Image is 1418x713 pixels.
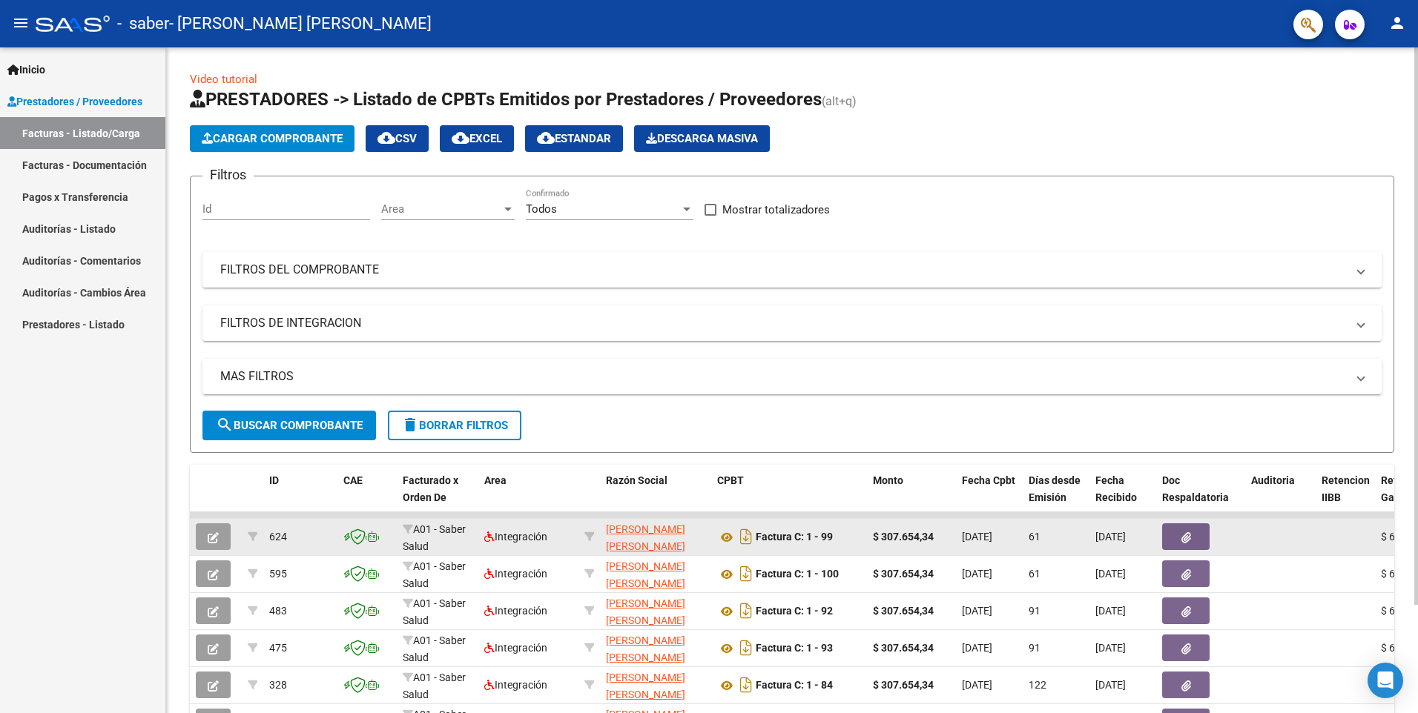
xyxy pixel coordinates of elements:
strong: Factura C: 1 - 84 [756,680,833,692]
strong: $ 307.654,34 [873,679,934,691]
mat-icon: cloud_download [537,129,555,147]
span: 122 [1029,679,1046,691]
mat-expansion-panel-header: FILTROS DEL COMPROBANTE [202,252,1382,288]
span: (alt+q) [822,94,857,108]
span: [DATE] [962,531,992,543]
span: A01 - Saber Salud [403,560,466,589]
strong: $ 307.654,34 [873,531,934,543]
datatable-header-cell: CAE [337,465,397,530]
span: A01 - Saber Salud [403,523,466,552]
mat-icon: cloud_download [377,129,395,147]
span: [PERSON_NAME] [PERSON_NAME] [606,523,685,552]
datatable-header-cell: Area [478,465,578,530]
span: 483 [269,605,287,617]
span: - saber [117,7,169,40]
strong: Factura C: 1 - 93 [756,643,833,654]
span: 61 [1029,568,1041,580]
button: Cargar Comprobante [190,125,354,152]
i: Descargar documento [736,636,756,660]
span: [PERSON_NAME] [PERSON_NAME] [606,671,685,700]
span: Integración [484,679,547,691]
i: Descargar documento [736,599,756,623]
span: Fecha Recibido [1095,474,1137,503]
span: [DATE] [962,642,992,654]
mat-panel-title: FILTROS DEL COMPROBANTE [220,262,1346,278]
span: ID [269,474,279,486]
span: Facturado x Orden De [403,474,458,503]
mat-icon: delete [401,416,419,434]
strong: Factura C: 1 - 99 [756,531,833,543]
span: Prestadores / Proveedores [7,93,142,110]
datatable-header-cell: Doc Respaldatoria [1156,465,1245,530]
mat-icon: cloud_download [452,129,469,147]
span: 91 [1029,642,1041,654]
span: 475 [269,642,287,654]
datatable-header-cell: Fecha Recibido [1089,465,1156,530]
div: 27301463737 [606,632,705,663]
div: Open Intercom Messenger [1368,663,1403,698]
span: Cargar Comprobante [202,132,343,145]
span: Buscar Comprobante [216,419,363,432]
span: 328 [269,679,287,691]
strong: $ 307.654,34 [873,642,934,654]
span: Fecha Cpbt [962,474,1015,486]
span: 91 [1029,605,1041,617]
span: Inicio [7,62,45,78]
mat-expansion-panel-header: FILTROS DE INTEGRACION [202,305,1382,341]
span: [DATE] [962,605,992,617]
span: Area [381,202,501,216]
span: Borrar Filtros [401,419,508,432]
datatable-header-cell: Monto [867,465,956,530]
span: CSV [377,132,417,145]
span: 61 [1029,531,1041,543]
span: Retencion IIBB [1322,474,1370,503]
span: A01 - Saber Salud [403,671,466,700]
mat-expansion-panel-header: MAS FILTROS [202,359,1382,394]
span: Integración [484,605,547,617]
span: EXCEL [452,132,502,145]
button: Descarga Masiva [634,125,770,152]
mat-icon: menu [12,14,30,32]
mat-panel-title: FILTROS DE INTEGRACION [220,315,1346,331]
h3: Filtros [202,165,254,185]
span: Días desde Emisión [1029,474,1081,503]
i: Descargar documento [736,673,756,697]
span: Integración [484,531,547,543]
button: Borrar Filtros [388,411,521,440]
button: Buscar Comprobante [202,411,376,440]
div: 27301463737 [606,521,705,552]
span: CPBT [717,474,744,486]
mat-panel-title: MAS FILTROS [220,368,1346,385]
datatable-header-cell: CPBT [711,465,867,530]
span: Doc Respaldatoria [1162,474,1229,503]
datatable-header-cell: Auditoria [1245,465,1316,530]
span: [DATE] [1095,642,1126,654]
div: 27301463737 [606,595,705,626]
div: 27301463737 [606,669,705,700]
span: Auditoria [1251,474,1295,486]
span: Descarga Masiva [646,132,758,145]
datatable-header-cell: Razón Social [600,465,711,530]
span: [DATE] [1095,679,1126,691]
span: Todos [526,202,557,216]
span: CAE [343,474,363,486]
span: [PERSON_NAME] [PERSON_NAME] [606,560,685,589]
span: A01 - Saber Salud [403,634,466,663]
span: Razón Social [606,474,667,486]
span: [DATE] [1095,568,1126,580]
button: Estandar [525,125,623,152]
span: Area [484,474,507,486]
datatable-header-cell: Facturado x Orden De [397,465,478,530]
datatable-header-cell: Retencion IIBB [1316,465,1375,530]
button: EXCEL [440,125,514,152]
mat-icon: search [216,416,234,434]
i: Descargar documento [736,562,756,586]
span: [DATE] [1095,531,1126,543]
span: A01 - Saber Salud [403,597,466,626]
strong: Factura C: 1 - 92 [756,606,833,617]
span: Integración [484,642,547,654]
i: Descargar documento [736,525,756,548]
button: CSV [366,125,429,152]
a: Video tutorial [190,73,257,86]
app-download-masive: Descarga masiva de comprobantes (adjuntos) [634,125,770,152]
